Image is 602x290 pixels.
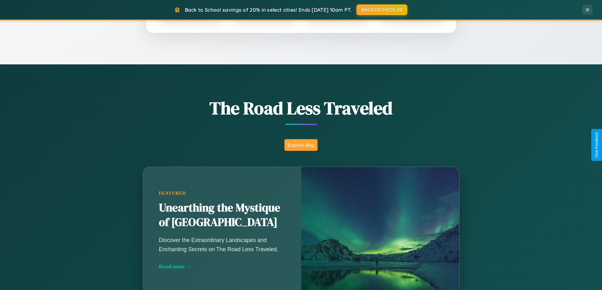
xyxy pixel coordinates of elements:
[112,96,491,120] h1: The Road Less Traveled
[185,7,352,13] span: Back to School savings of 20% in select cities! Ends [DATE] 10am PT.
[356,4,407,15] button: BACK2SCHOOL20
[159,263,285,270] div: Read more →
[159,236,285,253] p: Discover the Extraordinary Landscapes and Enchanting Secrets on The Road Less Traveled.
[159,191,285,196] div: Featured
[159,201,285,230] h2: Unearthing the Mystique of [GEOGRAPHIC_DATA]
[284,139,318,151] button: Explore Blog
[594,132,599,158] div: Give Feedback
